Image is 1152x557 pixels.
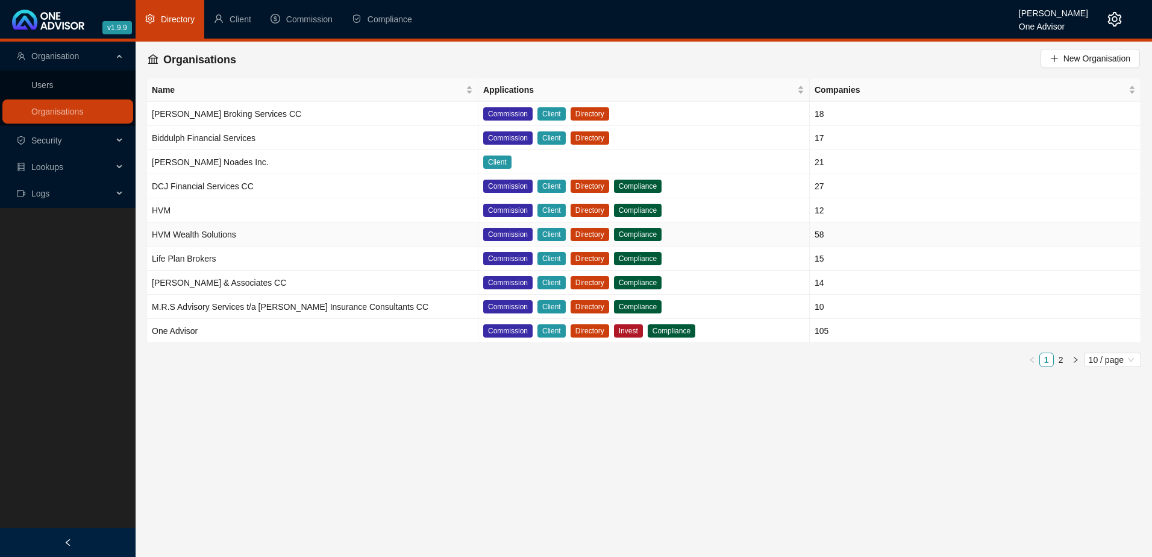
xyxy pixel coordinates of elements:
[1019,3,1088,16] div: [PERSON_NAME]
[230,14,251,24] span: Client
[17,136,25,145] span: safety-certificate
[147,174,478,198] td: DCJ Financial Services CC
[614,276,662,289] span: Compliance
[537,180,566,193] span: Client
[810,319,1141,343] td: 105
[483,276,533,289] span: Commission
[31,189,49,198] span: Logs
[31,162,63,172] span: Lookups
[147,222,478,247] td: HVM Wealth Solutions
[152,83,463,96] span: Name
[1050,54,1059,63] span: plus
[147,247,478,271] td: Life Plan Brokers
[614,180,662,193] span: Compliance
[147,295,478,319] td: M.R.S Advisory Services t/a [PERSON_NAME] Insurance Consultants CC
[1063,52,1130,65] span: New Organisation
[478,78,810,102] th: Applications
[537,228,566,241] span: Client
[31,51,79,61] span: Organisation
[147,78,478,102] th: Name
[810,126,1141,150] td: 17
[214,14,224,24] span: user
[286,14,333,24] span: Commission
[571,107,609,121] span: Directory
[614,300,662,313] span: Compliance
[1107,12,1122,27] span: setting
[161,14,195,24] span: Directory
[1054,353,1068,367] li: 2
[571,300,609,313] span: Directory
[1084,353,1141,367] div: Page Size
[1041,49,1140,68] button: New Organisation
[163,54,236,66] span: Organisations
[31,80,54,90] a: Users
[537,300,566,313] span: Client
[1028,356,1036,363] span: left
[368,14,412,24] span: Compliance
[147,271,478,295] td: [PERSON_NAME] & Associates CC
[1054,353,1068,367] a: 2
[571,180,609,193] span: Directory
[648,324,695,338] span: Compliance
[537,131,566,145] span: Client
[483,228,533,241] span: Commission
[145,14,155,24] span: setting
[147,126,478,150] td: Biddulph Financial Services
[1068,353,1083,367] li: Next Page
[483,107,533,121] span: Commission
[271,14,280,24] span: dollar
[571,228,609,241] span: Directory
[1040,353,1053,367] a: 1
[483,180,533,193] span: Commission
[810,271,1141,295] td: 14
[147,319,478,343] td: One Advisor
[537,276,566,289] span: Client
[147,150,478,174] td: [PERSON_NAME] Noades Inc.
[810,247,1141,271] td: 15
[614,228,662,241] span: Compliance
[537,107,566,121] span: Client
[537,324,566,338] span: Client
[614,204,662,217] span: Compliance
[352,14,362,24] span: safety
[148,54,158,65] span: bank
[815,83,1126,96] span: Companies
[483,204,533,217] span: Commission
[571,276,609,289] span: Directory
[810,198,1141,222] td: 12
[17,52,25,60] span: team
[1019,16,1088,30] div: One Advisor
[571,252,609,265] span: Directory
[614,252,662,265] span: Compliance
[31,107,83,116] a: Organisations
[1025,353,1039,367] li: Previous Page
[17,163,25,171] span: database
[810,295,1141,319] td: 10
[810,174,1141,198] td: 27
[1068,353,1083,367] button: right
[1089,353,1136,367] span: 10 / page
[1072,356,1079,363] span: right
[614,324,643,338] span: Invest
[1039,353,1054,367] li: 1
[537,252,566,265] span: Client
[483,156,512,169] span: Client
[810,150,1141,174] td: 21
[483,324,533,338] span: Commission
[571,131,609,145] span: Directory
[483,300,533,313] span: Commission
[810,78,1141,102] th: Companies
[17,189,25,198] span: video-camera
[483,131,533,145] span: Commission
[1025,353,1039,367] button: left
[147,102,478,126] td: [PERSON_NAME] Broking Services CC
[31,136,62,145] span: Security
[483,252,533,265] span: Commission
[102,21,132,34] span: v1.9.9
[571,204,609,217] span: Directory
[571,324,609,338] span: Directory
[810,222,1141,247] td: 58
[810,102,1141,126] td: 18
[147,198,478,222] td: HVM
[12,10,84,30] img: 2df55531c6924b55f21c4cf5d4484680-logo-light.svg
